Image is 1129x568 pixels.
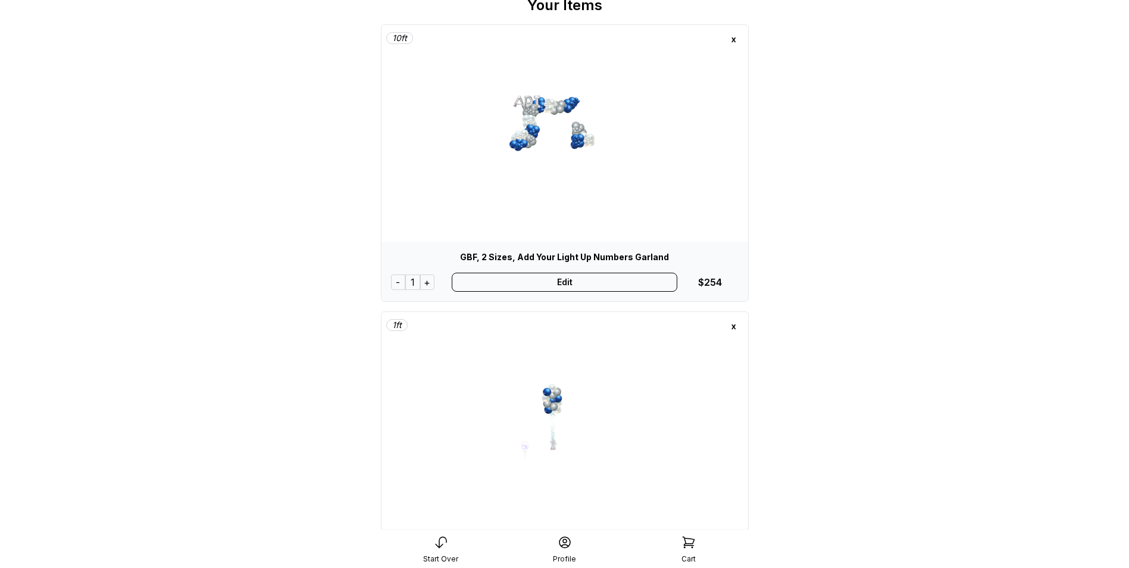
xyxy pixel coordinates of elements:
[423,554,458,564] div: Start Over
[405,274,420,290] div: 1
[681,554,696,564] div: Cart
[452,273,677,292] div: Edit
[386,319,408,331] div: 1 ft
[391,274,405,290] div: -
[386,32,413,44] div: 10 ft
[724,30,743,49] div: x
[724,317,743,336] div: x
[698,275,722,289] div: $254
[553,554,576,564] div: Profile
[391,251,739,263] div: GBF, 2 Sizes, Add Your Light Up Numbers Garland
[420,274,434,290] div: +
